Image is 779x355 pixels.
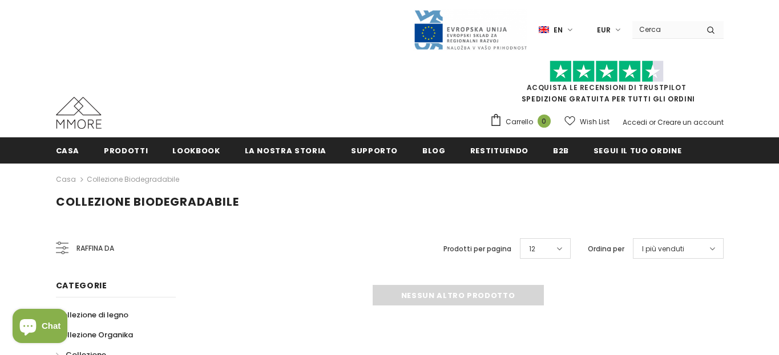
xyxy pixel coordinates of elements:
[56,280,107,291] span: Categorie
[422,137,446,163] a: Blog
[553,145,569,156] span: B2B
[245,145,326,156] span: La nostra storia
[56,194,239,210] span: Collezione biodegradabile
[413,25,527,34] a: Javni Razpis
[529,243,535,255] span: 12
[642,243,684,255] span: I più venduti
[470,137,528,163] a: Restituendo
[470,145,528,156] span: Restituendo
[564,112,610,132] a: Wish List
[104,137,148,163] a: Prodotti
[623,117,647,127] a: Accedi
[506,116,533,128] span: Carrello
[351,137,398,163] a: supporto
[413,9,527,51] img: Javni Razpis
[539,25,549,35] img: i-lang-1.png
[554,25,563,36] span: en
[594,137,681,163] a: Segui il tuo ordine
[538,115,551,128] span: 0
[649,117,656,127] span: or
[422,145,446,156] span: Blog
[245,137,326,163] a: La nostra storia
[56,325,133,345] a: Collezione Organika
[56,137,80,163] a: Casa
[588,243,624,255] label: Ordina per
[9,309,71,346] inbox-online-store-chat: Shopify online store chat
[104,145,148,156] span: Prodotti
[172,145,220,156] span: Lookbook
[597,25,611,36] span: EUR
[87,174,179,184] a: Collezione biodegradabile
[56,173,76,186] a: Casa
[632,21,698,38] input: Search Site
[76,242,114,255] span: Raffina da
[490,113,556,130] a: Carrello 0
[56,145,80,156] span: Casa
[527,83,687,92] a: Acquista le recensioni di TrustPilot
[594,145,681,156] span: Segui il tuo ordine
[56,309,128,320] span: Collezione di legno
[56,329,133,340] span: Collezione Organika
[56,305,128,325] a: Collezione di legno
[657,117,724,127] a: Creare un account
[443,243,511,255] label: Prodotti per pagina
[56,97,102,129] img: Casi MMORE
[351,145,398,156] span: supporto
[550,60,664,83] img: Fidati di Pilot Stars
[553,137,569,163] a: B2B
[490,66,724,104] span: SPEDIZIONE GRATUITA PER TUTTI GLI ORDINI
[172,137,220,163] a: Lookbook
[580,116,610,128] span: Wish List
